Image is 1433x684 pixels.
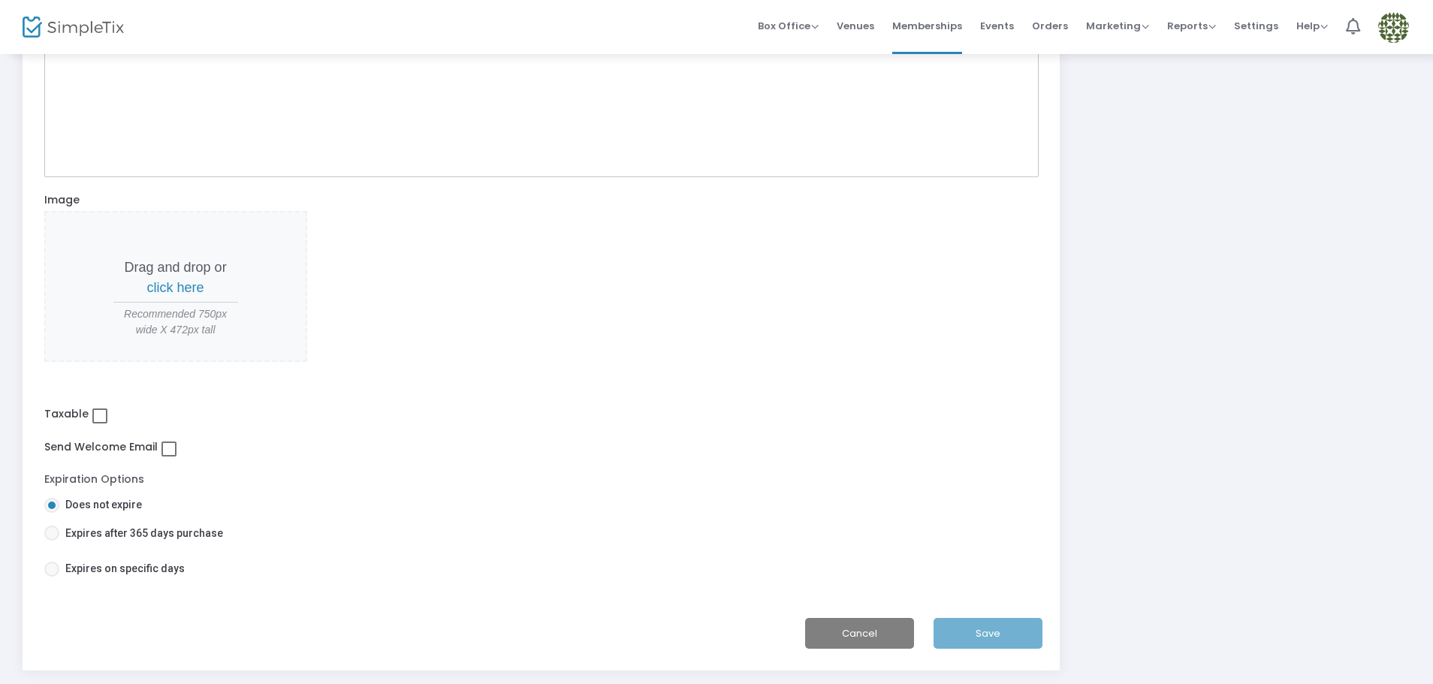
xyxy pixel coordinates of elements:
[837,7,874,45] span: Venues
[44,192,80,207] span: Image
[805,618,914,649] button: Cancel
[1234,7,1278,45] span: Settings
[892,7,962,45] span: Memberships
[59,561,185,577] span: Expires on specific days
[59,526,223,541] span: Expires after 365 days purchase
[1032,7,1068,45] span: Orders
[113,306,238,338] span: Recommended 750px wide X 472px tall
[113,258,238,298] p: Drag and drop or
[1296,19,1328,33] span: Help
[44,27,1039,177] div: Rich Text Editor, main
[1086,19,1149,33] span: Marketing
[44,472,534,487] p: Expiration Options
[980,7,1014,45] span: Events
[147,280,204,295] span: click here
[1167,19,1216,33] span: Reports
[44,439,534,457] p: Send Welcome Email
[59,497,142,513] span: Does not expire
[44,406,1039,424] p: Taxable
[758,19,819,33] span: Box Office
